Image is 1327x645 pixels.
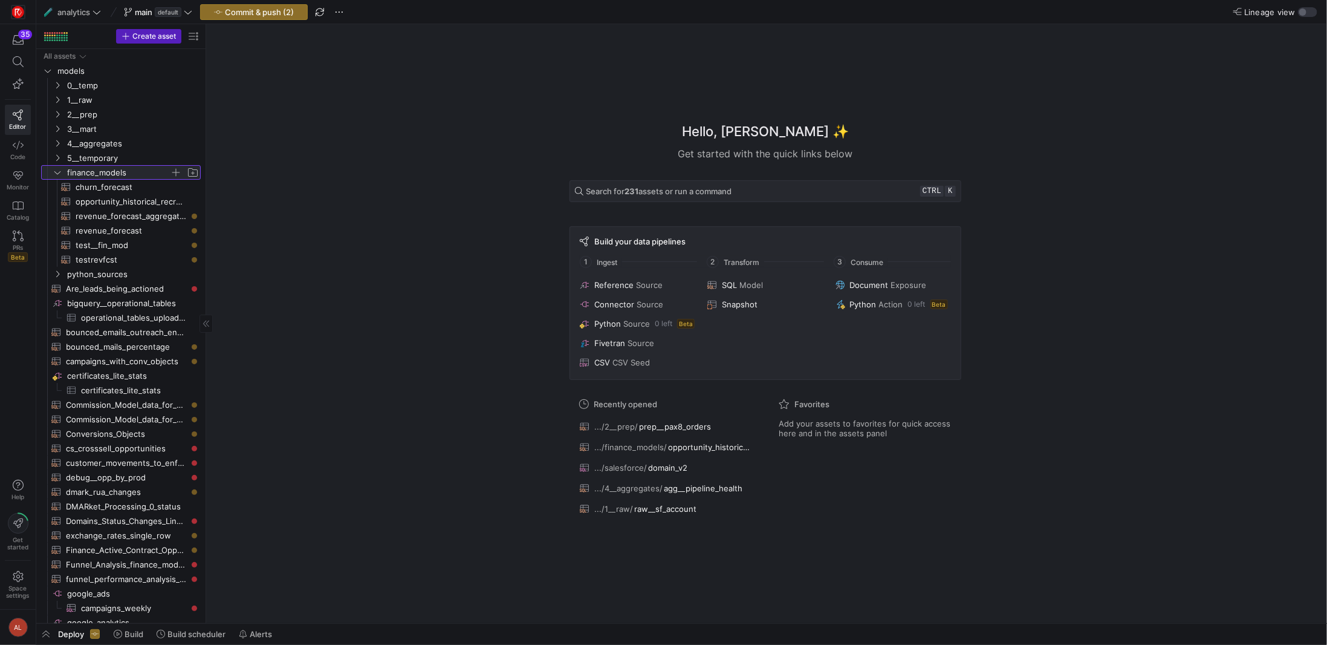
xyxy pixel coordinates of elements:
[41,180,201,194] div: Press SPACE to select this row.
[41,499,201,514] div: Press SPACE to select this row.
[250,629,272,639] span: Alerts
[594,442,667,452] span: .../finance_models/
[891,280,927,290] span: Exposure
[41,601,201,615] a: campaigns_weekly​​​​​​​​​
[722,280,737,290] span: SQL
[5,615,31,640] button: AL
[850,300,877,309] span: Python
[76,209,187,223] span: revenue_forecast_aggregated​​​​​​​​​​
[44,52,76,61] div: All assets
[569,146,961,161] div: Get started with the quick links below
[41,78,201,93] div: Press SPACE to select this row.
[41,514,201,528] a: Domains_Status_Changes_Linked_to_Implementation_Projects​​​​​​​​​​
[41,238,201,252] a: test__fin_mod​​​​​​​​​​
[5,195,31,226] a: Catalog
[594,358,610,367] span: CSV
[41,412,201,427] a: Commission_Model_data_for_AEs_and_SDRs_sdroutput​​​​​​​​​​
[66,413,187,427] span: Commission_Model_data_for_AEs_and_SDRs_sdroutput​​​​​​​​​​
[76,224,187,238] span: revenue_forecast​​​​​​​​​​
[779,419,952,438] span: Add your assets to favorites for quick access here and in the assets panel
[833,297,953,312] button: PythonAction0 leftBeta
[5,2,31,22] a: https://storage.googleapis.com/y42-prod-data-exchange/images/C0c2ZRu8XU2mQEXUlKrTCN4i0dD3czfOt8UZ...
[594,237,686,246] span: Build your data pipelines
[41,586,201,601] div: Press SPACE to select this row.
[577,501,754,517] button: .../1__raw/raw__sf_account
[41,383,201,398] a: certificates_lite_stats​​​​​​​​​
[66,442,187,456] span: cs_crosssell_opportunities​​​​​​​​​​
[57,7,90,17] span: analytics
[67,151,199,165] span: 5__temporary
[930,300,948,309] span: Beta
[722,300,758,309] span: Snapshot
[41,107,201,122] div: Press SPACE to select this row.
[41,151,201,165] div: Press SPACE to select this row.
[67,137,199,151] span: 4__aggregates
[594,504,633,514] span: .../1__raw/
[594,399,657,409] span: Recently opened
[41,557,201,572] a: Funnel_Analysis_finance_model_table_output​​​​​​​​​​
[41,485,201,499] div: Press SPACE to select this row.
[7,536,28,551] span: Get started
[8,618,28,637] div: AL
[41,354,201,368] div: Press SPACE to select this row.
[151,624,231,644] button: Build scheduler
[10,153,25,160] span: Code
[594,338,625,348] span: Fivetran
[5,165,31,195] a: Monitor
[44,8,53,16] span: 🧪
[739,280,763,290] span: Model
[66,398,187,412] span: Commission_Model_data_for_AEs_and_SDRs_aeoutput​​​​​​​​​​
[41,557,201,572] div: Press SPACE to select this row.
[705,278,825,292] button: SQLModel
[41,528,201,543] div: Press SPACE to select this row.
[594,319,621,329] span: Python
[5,508,31,555] button: Getstarted
[41,543,201,557] a: Finance_Active_Contract_Opportunities_by_Product​​​​​​​​​​
[577,419,754,434] button: .../2__prep/prep__pax8_orders
[41,470,201,485] div: Press SPACE to select this row.
[577,297,698,312] button: ConnectorSource
[41,223,201,238] div: Press SPACE to select this row.
[41,601,201,615] div: Press SPACE to select this row.
[116,29,181,44] button: Create asset
[682,122,849,142] h1: Hello, [PERSON_NAME] ✨
[76,253,187,267] span: testrevfcst​​​​​​​​​​
[200,4,308,20] button: Commit & push (2)
[66,355,187,368] span: campaigns_with_conv_objects​​​​​​​​​​
[5,29,31,51] button: 35
[41,398,201,412] a: Commission_Model_data_for_AEs_and_SDRs_aeoutput​​​​​​​​​​
[66,500,187,514] span: DMARket_Processing_0_status​​​​​​​​​​
[41,470,201,485] a: debug__opp_by_prod​​​​​​​​​​
[66,572,187,586] span: funnel_performance_analysis__daily​​​​​​​​​​
[41,368,201,383] div: Press SPACE to select this row.
[41,499,201,514] a: DMARket_Processing_0_status​​​​​​​​​​
[76,195,187,209] span: opportunity_historical_recreation​​​​​​​​​​
[634,504,696,514] span: raw__sf_account
[41,281,201,296] a: Are_leads_being_actioned​​​​​​​​​​
[41,310,201,325] div: Press SPACE to select this row.
[41,441,201,456] a: cs_crosssell_opportunities​​​​​​​​​​
[41,427,201,441] div: Press SPACE to select this row.
[125,629,143,639] span: Build
[5,474,31,506] button: Help
[66,326,187,339] span: bounced_emails_outreach_enhanced​​​​​​​​​​
[41,64,201,78] div: Press SPACE to select this row.
[67,108,199,122] span: 2__prep
[41,194,201,209] div: Press SPACE to select this row.
[41,267,201,281] div: Press SPACE to select this row.
[41,223,201,238] a: revenue_forecast​​​​​​​​​​
[41,398,201,412] div: Press SPACE to select this row.
[41,296,201,310] div: Press SPACE to select this row.
[577,460,754,476] button: .../salesforce/domain_v2
[41,180,201,194] a: churn_forecast​​​​​​​​​​
[66,471,187,485] span: debug__opp_by_prod​​​​​​​​​​
[12,6,24,18] img: https://storage.googleapis.com/y42-prod-data-exchange/images/C0c2ZRu8XU2mQEXUlKrTCN4i0dD3czfOt8UZ...
[41,456,201,470] a: customer_movements_to_enforcement​​​​​​​​​​
[41,586,201,601] a: google_ads​​​​​​​​
[41,325,201,339] a: bounced_emails_outreach_enhanced​​​​​​​​​​
[41,49,201,64] div: Press SPACE to select this row.
[577,316,698,331] button: PythonSource0 leftBeta
[58,629,84,639] span: Deploy
[41,615,201,630] a: google_analytics​​​​​​​​
[121,4,195,20] button: maindefault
